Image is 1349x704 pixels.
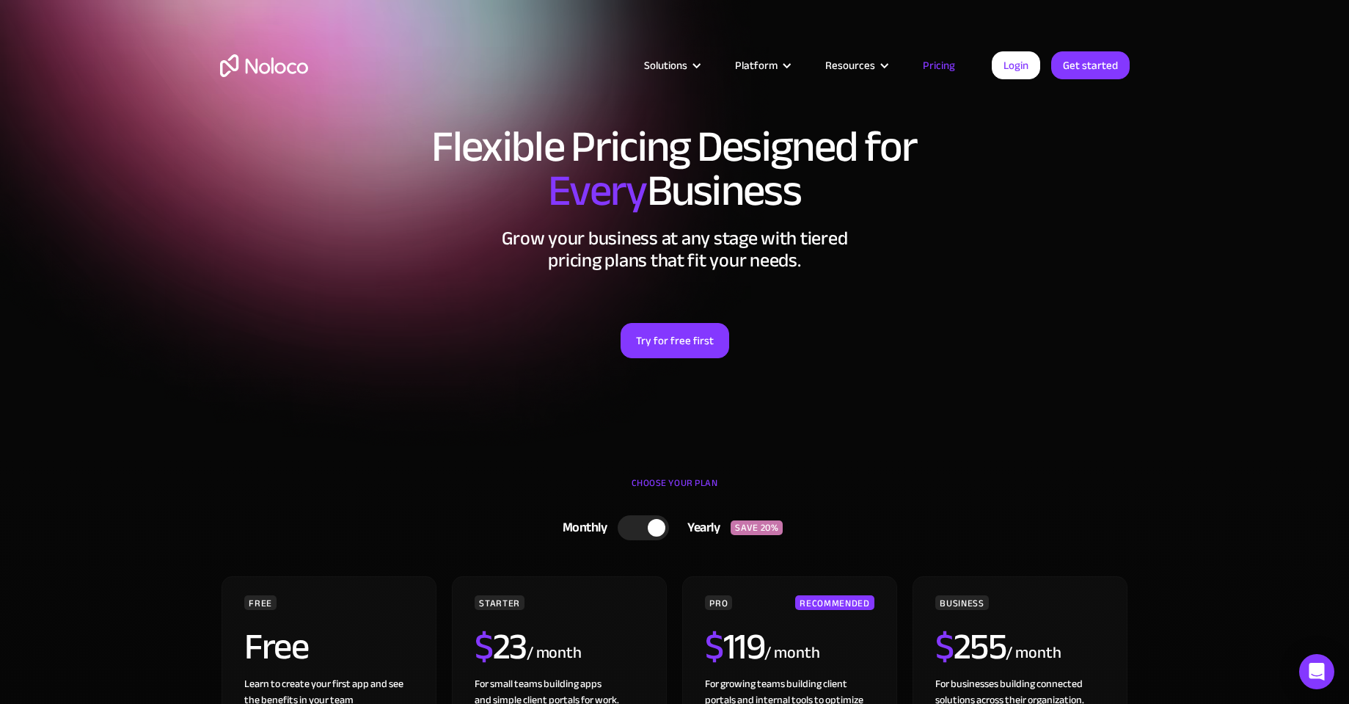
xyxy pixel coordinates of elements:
div: Platform [717,56,807,75]
span: Every [548,150,647,232]
a: home [220,54,308,77]
h2: 255 [935,628,1006,665]
div: PRO [705,595,732,610]
div: Solutions [626,56,717,75]
div: Open Intercom Messenger [1299,654,1334,689]
a: Get started [1051,51,1130,79]
div: Resources [825,56,875,75]
div: Resources [807,56,904,75]
div: / month [1006,642,1061,665]
a: Pricing [904,56,973,75]
div: BUSINESS [935,595,988,610]
span: $ [475,612,493,681]
h2: 119 [705,628,764,665]
div: / month [764,642,819,665]
h2: 23 [475,628,527,665]
div: FREE [244,595,277,610]
h2: Free [244,628,308,665]
div: / month [527,642,582,665]
div: Platform [735,56,778,75]
a: Login [992,51,1040,79]
div: Solutions [644,56,687,75]
div: SAVE 20% [731,520,783,535]
a: Try for free first [621,323,729,358]
div: CHOOSE YOUR PLAN [220,472,1130,509]
span: $ [935,612,954,681]
div: Monthly [544,517,618,539]
div: RECOMMENDED [795,595,874,610]
h1: Flexible Pricing Designed for Business [220,125,1130,213]
div: Yearly [669,517,731,539]
span: $ [705,612,723,681]
h2: Grow your business at any stage with tiered pricing plans that fit your needs. [220,228,1130,272]
div: STARTER [475,595,524,610]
